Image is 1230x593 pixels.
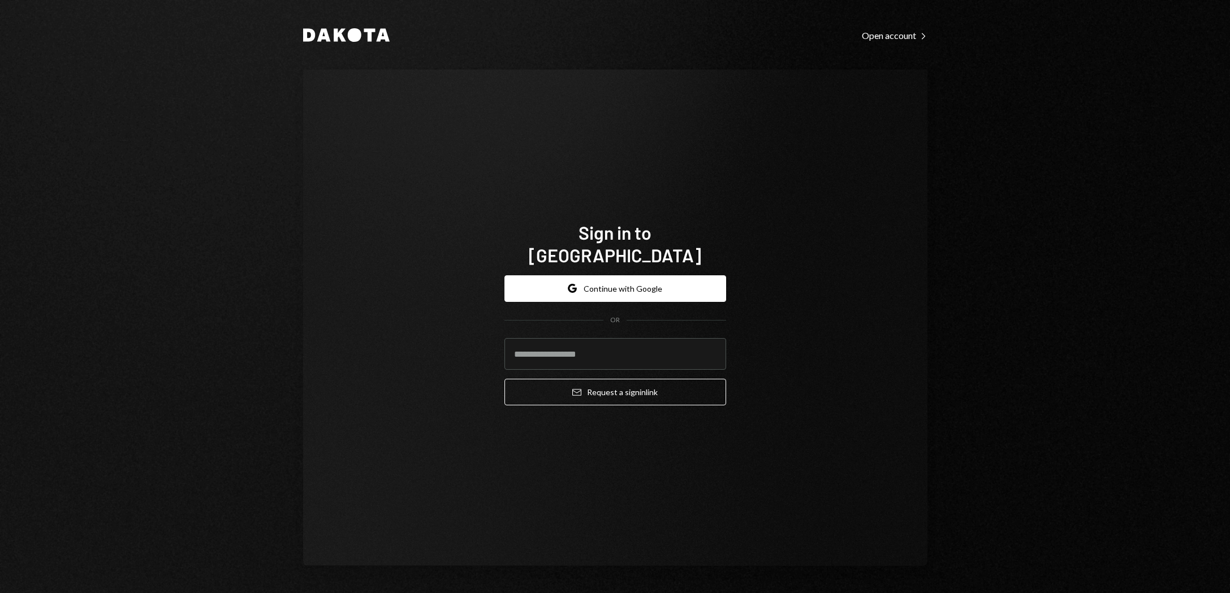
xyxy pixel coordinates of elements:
h1: Sign in to [GEOGRAPHIC_DATA] [504,221,726,266]
button: Continue with Google [504,275,726,302]
div: Open account [862,30,927,41]
button: Request a signinlink [504,379,726,405]
div: OR [610,315,620,325]
a: Open account [862,29,927,41]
